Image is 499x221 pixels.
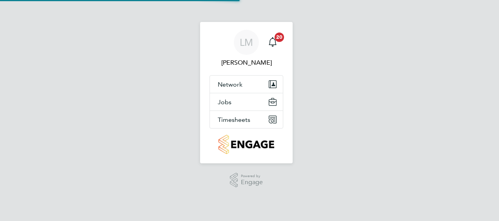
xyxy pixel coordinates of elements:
img: countryside-properties-logo-retina.png [219,135,274,154]
a: 20 [265,30,280,55]
button: Jobs [210,93,283,110]
nav: Main navigation [200,22,293,163]
span: Timesheets [218,116,250,123]
a: Go to home page [209,135,283,154]
button: Timesheets [210,111,283,128]
span: 20 [275,33,284,42]
span: Engage [241,179,263,186]
a: Powered byEngage [230,173,263,188]
span: Network [218,81,242,88]
a: LM[PERSON_NAME] [209,30,283,67]
span: Liam Mackay [209,58,283,67]
span: Powered by [241,173,263,179]
button: Network [210,76,283,93]
span: Jobs [218,98,231,106]
span: LM [240,37,253,47]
